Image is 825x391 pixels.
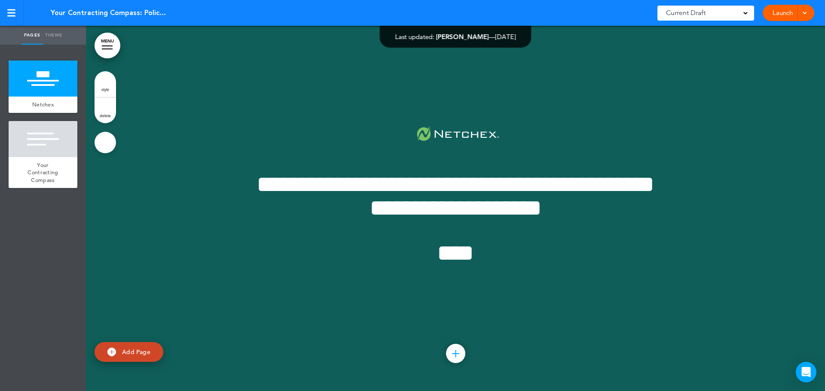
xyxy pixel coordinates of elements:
span: [PERSON_NAME] [436,33,489,41]
div: Open Intercom Messenger [796,362,816,382]
a: Pages [21,26,43,45]
span: Current Draft [666,7,706,19]
span: Netchex [32,101,54,108]
span: Add Page [122,348,150,356]
a: Netchex [9,97,77,113]
img: add.svg [107,348,116,356]
span: [DATE] [495,33,516,41]
a: Launch [769,5,796,21]
img: 1741158319960-2Asset1.svg [409,124,501,147]
a: Add Page [95,342,163,362]
span: Your Contracting Compass: Policies, Procedures, & Best Practices [51,8,167,18]
div: — [395,33,516,40]
span: delete [100,113,111,118]
span: Last updated: [395,33,434,41]
a: delete [95,97,116,123]
a: MENU [95,33,120,58]
a: Your Contracting Compass [9,157,77,188]
span: Your Contracting Compass [27,161,58,184]
span: style [101,87,109,92]
a: style [95,71,116,97]
a: Theme [43,26,64,45]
